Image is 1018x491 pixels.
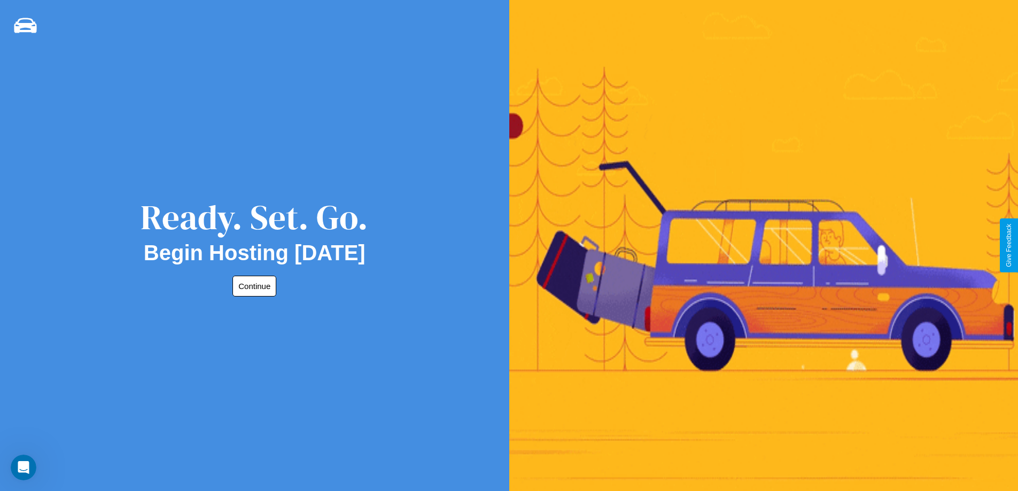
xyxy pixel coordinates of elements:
[232,276,276,297] button: Continue
[11,455,36,480] iframe: Intercom live chat
[141,193,368,241] div: Ready. Set. Go.
[1005,224,1013,267] div: Give Feedback
[144,241,366,265] h2: Begin Hosting [DATE]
